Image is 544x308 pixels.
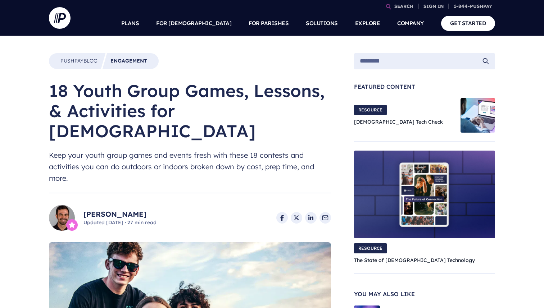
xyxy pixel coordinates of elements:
[319,212,331,224] a: Share via Email
[354,84,495,89] span: Featured Content
[249,11,289,36] a: FOR PARISHES
[354,257,475,263] a: The State of [DEMOGRAPHIC_DATA] Technology
[49,150,331,184] span: Keep your youth group games and events fresh with these 18 contests and activities you can do out...
[354,105,387,115] span: RESOURCE
[291,212,302,224] a: Share on X
[110,58,147,65] a: Engagement
[83,209,157,219] a: [PERSON_NAME]
[83,219,157,226] span: Updated [DATE] 27 min read
[441,16,495,31] a: GET STARTED
[397,11,424,36] a: COMPANY
[461,98,495,133] img: Church Tech Check Blog Hero Image
[60,58,98,65] a: PushpayBlog
[354,243,387,253] span: RESOURCE
[156,11,231,36] a: FOR [DEMOGRAPHIC_DATA]
[276,212,288,224] a: Share on Facebook
[305,212,317,224] a: Share on LinkedIn
[49,205,75,231] img: Ryan Nelson
[306,11,338,36] a: SOLUTIONS
[125,219,126,226] span: ·
[121,11,139,36] a: PLANS
[49,81,331,141] h1: 18 Youth Group Games, Lessons, & Activities for [DEMOGRAPHIC_DATA]
[354,119,443,125] a: [DEMOGRAPHIC_DATA] Tech Check
[354,291,495,297] span: You May Also Like
[355,11,380,36] a: EXPLORE
[60,58,83,64] span: Pushpay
